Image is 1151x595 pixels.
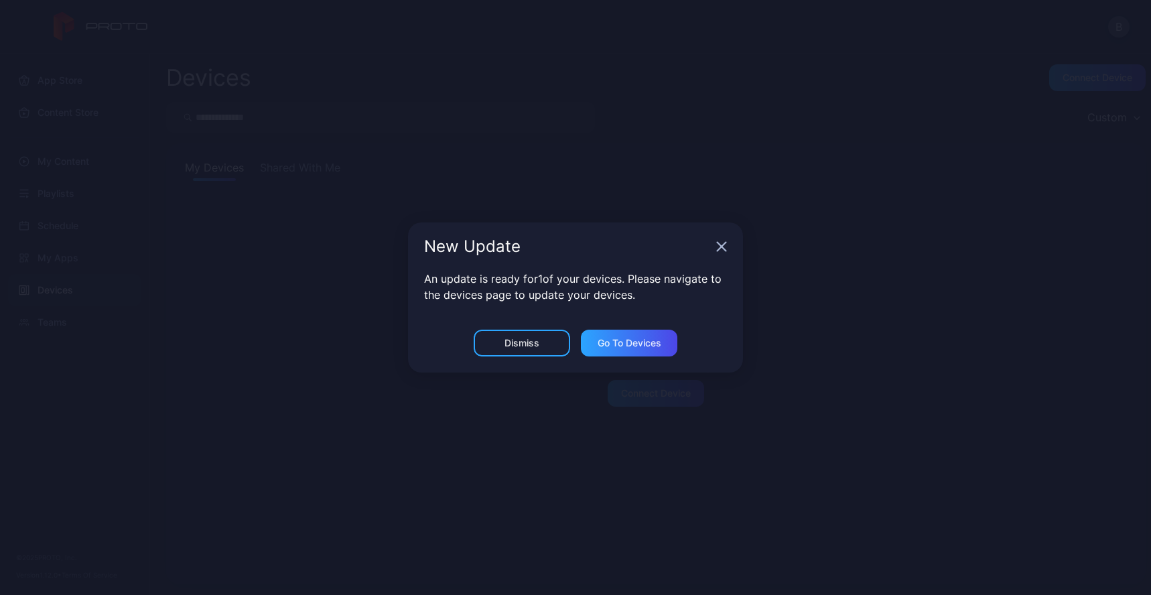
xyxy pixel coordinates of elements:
[424,239,711,255] div: New Update
[581,330,677,356] button: Go to devices
[504,338,539,348] div: Dismiss
[424,271,727,303] p: An update is ready for 1 of your devices. Please navigate to the devices page to update your devi...
[474,330,570,356] button: Dismiss
[598,338,661,348] div: Go to devices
